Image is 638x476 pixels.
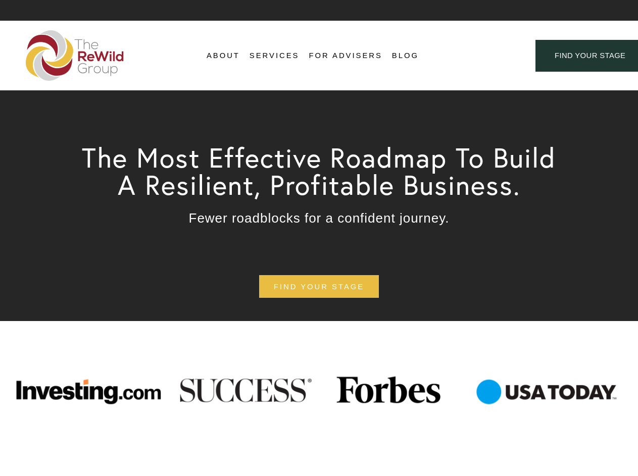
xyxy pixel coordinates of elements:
[250,48,300,64] a: folder dropdown
[82,140,565,202] span: The Most Effective Roadmap To Build A Resilient, Profitable Business.
[309,48,382,64] a: For Advisers
[250,49,300,63] span: Services
[207,48,240,64] a: folder dropdown
[207,49,240,63] span: About
[26,30,125,81] img: The ReWild Group
[259,275,379,298] a: find your stage
[392,48,419,64] a: Blog
[189,210,450,226] span: Fewer roadblocks for a confident journey.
